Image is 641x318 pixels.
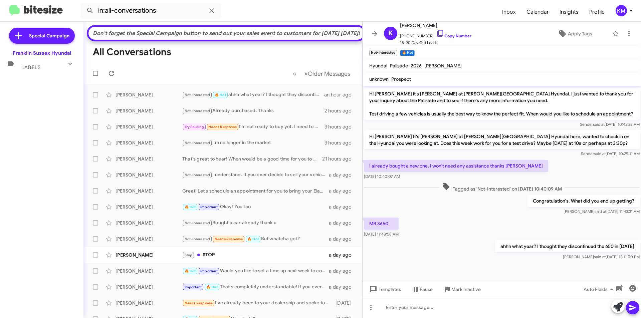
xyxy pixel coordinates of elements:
[390,63,408,69] span: Palisade
[521,2,554,22] a: Calendar
[208,125,237,129] span: Needs Response
[215,93,226,97] span: 🔥 Hot
[182,235,329,243] div: But whatcha got?
[610,5,634,16] button: KM
[424,63,462,69] span: [PERSON_NAME]
[116,139,182,146] div: [PERSON_NAME]
[420,283,433,295] span: Pause
[116,300,182,306] div: [PERSON_NAME]
[406,283,438,295] button: Pause
[580,122,640,127] span: Sender [DATE] 10:43:28 AM
[329,252,357,258] div: a day ago
[400,29,471,39] span: [PHONE_NUMBER]
[568,28,592,40] span: Apply Tags
[116,107,182,114] div: [PERSON_NAME]
[247,237,259,241] span: 🔥 Hot
[116,236,182,242] div: [PERSON_NAME]
[182,91,324,99] div: ahhh what year? I thought they discontinued the 650 in [DATE]
[497,2,521,22] a: Inbox
[391,76,411,82] span: Prospect
[300,67,354,80] button: Next
[325,107,357,114] div: 2 hours ago
[364,130,640,149] p: Hi [PERSON_NAME] It's [PERSON_NAME] at [PERSON_NAME][GEOGRAPHIC_DATA] Hyundai here, wanted to che...
[363,283,406,295] button: Templates
[116,172,182,178] div: [PERSON_NAME]
[369,76,389,82] span: unknown
[185,269,196,273] span: 🔥 Hot
[182,267,329,275] div: Would you like to set a time up next week to come check it out. After the 13th since thats when i...
[436,33,471,38] a: Copy Number
[92,30,361,37] div: Don't forget the Special Campaign button to send out your sales event to customers for [DATE] [DA...
[185,301,213,305] span: Needs Response
[116,155,182,162] div: [PERSON_NAME]
[13,50,71,56] div: Franklin Sussex Hyundai
[200,205,218,209] span: Important
[289,67,354,80] nav: Page navigation example
[400,39,471,46] span: 15-90 Day Old Leads
[324,91,357,98] div: an hour ago
[584,2,610,22] a: Profile
[81,3,221,19] input: Search
[182,123,325,131] div: I'm not ready to buy yet. I need to wait for my divorce to be finalized
[329,284,357,290] div: a day ago
[304,69,308,78] span: »
[563,254,640,259] span: [PERSON_NAME] [DATE] 12:11:00 PM
[329,236,357,242] div: a day ago
[185,125,204,129] span: Try Pausing
[325,139,357,146] div: 3 hours ago
[293,69,296,78] span: «
[439,183,565,192] span: Tagged as 'Not-Interested' on [DATE] 10:40:09 AM
[116,204,182,210] div: [PERSON_NAME]
[322,155,357,162] div: 21 hours ago
[369,63,387,69] span: Hyundai
[594,254,606,259] span: said at
[368,283,401,295] span: Templates
[182,171,329,179] div: I understand. If you ever decide to sell your vehicle or need assistance in the future, feel free...
[578,283,621,295] button: Auto Fields
[325,123,357,130] div: 3 hours ago
[116,123,182,130] div: [PERSON_NAME]
[289,67,300,80] button: Previous
[451,283,481,295] span: Mark Inactive
[400,50,414,56] small: 🔥 Hot
[182,188,329,194] div: Great! Let's schedule an appointment for you to bring your Elantra in and discuss the details. Wh...
[495,240,640,252] p: ahhh what year? I thought they discontinued the 650 in [DATE]
[200,269,218,273] span: Important
[182,219,329,227] div: Bought a car already thank u
[527,195,640,207] p: Congratulation's. What did you end up getting?
[93,47,171,57] h1: All Conversations
[438,283,486,295] button: Mark Inactive
[185,141,210,145] span: Not-Interested
[185,173,210,177] span: Not-Interested
[206,285,218,289] span: 🔥 Hot
[185,237,210,241] span: Not-Interested
[411,63,422,69] span: 2026
[329,172,357,178] div: a day ago
[554,2,584,22] a: Insights
[185,253,193,257] span: Stop
[9,28,75,44] a: Special Campaign
[594,151,606,156] span: said at
[116,268,182,274] div: [PERSON_NAME]
[21,64,41,70] span: Labels
[369,50,397,56] small: Not-Interested
[116,284,182,290] div: [PERSON_NAME]
[185,221,210,225] span: Not-Interested
[29,32,69,39] span: Special Campaign
[332,300,357,306] div: [DATE]
[182,107,325,115] div: Already purchased. Thanks
[541,28,609,40] button: Apply Tags
[329,268,357,274] div: a day ago
[185,205,196,209] span: 🔥 Hot
[182,283,329,291] div: That's completely understandable! If you ever reconsider or want to chat in the future, feel free...
[364,232,399,237] span: [DATE] 11:48:58 AM
[185,285,202,289] span: Important
[593,122,605,127] span: said at
[182,251,329,259] div: STOP
[364,218,399,230] p: MB S650
[182,203,329,211] div: Okay! You too
[329,204,357,210] div: a day ago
